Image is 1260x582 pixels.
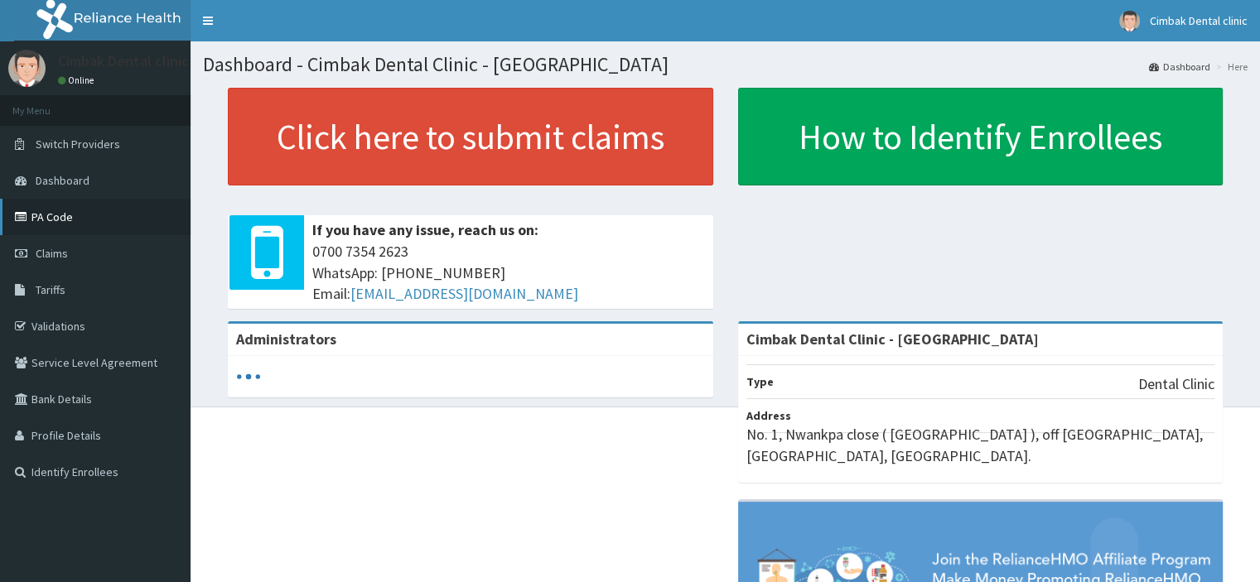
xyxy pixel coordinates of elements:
span: Dashboard [36,173,89,188]
b: If you have any issue, reach us on: [312,220,538,239]
p: No. 1, Nwankpa close ( [GEOGRAPHIC_DATA] ), off [GEOGRAPHIC_DATA], [GEOGRAPHIC_DATA], [GEOGRAPHIC... [746,424,1215,466]
a: Click here to submit claims [228,88,713,185]
span: Claims [36,246,68,261]
span: 0700 7354 2623 WhatsApp: [PHONE_NUMBER] Email: [312,241,705,305]
a: [EMAIL_ADDRESS][DOMAIN_NAME] [350,284,578,303]
span: Cimbak Dental clinic [1150,13,1248,28]
span: Switch Providers [36,137,120,152]
p: Dental Clinic [1138,373,1214,395]
h1: Dashboard - Cimbak Dental Clinic - [GEOGRAPHIC_DATA] [203,54,1248,75]
strong: Cimbak Dental Clinic - [GEOGRAPHIC_DATA] [746,329,1039,349]
svg: audio-loading [236,364,261,389]
a: Online [58,75,98,86]
a: How to Identify Enrollees [738,88,1224,185]
span: Tariffs [36,282,65,297]
li: Here [1212,60,1248,74]
img: User Image [8,50,46,87]
b: Type [746,374,774,389]
p: Cimbak Dental clinic [58,54,189,69]
b: Address [746,408,791,423]
a: Dashboard [1149,60,1210,74]
b: Administrators [236,329,336,349]
img: User Image [1119,11,1140,31]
